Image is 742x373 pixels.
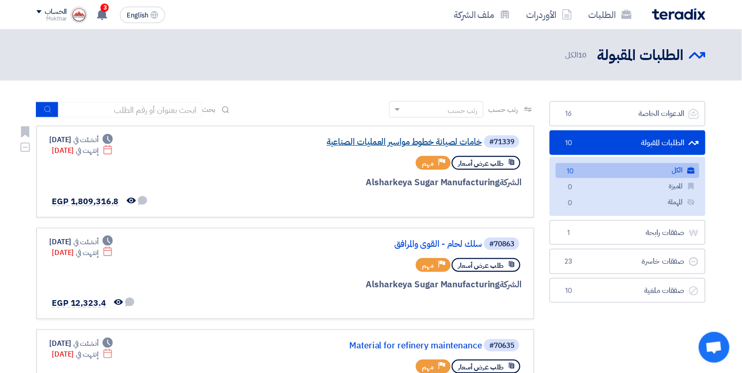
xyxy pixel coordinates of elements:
[202,104,215,115] span: بحث
[49,134,113,145] div: [DATE]
[489,104,518,115] span: رتب حسب
[597,46,684,66] h2: الطلبات المقبولة
[422,261,434,270] span: مهم
[580,3,640,27] a: الطلبات
[550,130,706,155] a: الطلبات المقبولة10
[699,332,730,363] div: Open chat
[101,4,109,12] span: 3
[550,249,706,274] a: صفقات خاسرة23
[652,8,706,20] img: Teradix logo
[49,338,113,349] div: [DATE]
[275,176,522,189] div: Alsharkeya Sugar Manufacturing
[73,338,98,349] span: أنشئت في
[76,145,98,156] span: إنتهت في
[52,247,113,258] div: [DATE]
[458,261,504,270] span: طلب عرض أسعار
[556,163,699,178] a: الكل
[76,349,98,360] span: إنتهت في
[36,16,67,22] div: Mokthar
[45,8,67,16] div: الحساب
[448,105,478,116] div: رتب حسب
[120,7,165,23] button: English
[73,134,98,145] span: أنشئت في
[564,166,576,177] span: 10
[58,102,202,117] input: ابحث بعنوان أو رقم الطلب
[458,159,504,168] span: طلب عرض أسعار
[52,195,119,208] span: EGP 1,809,316.8
[277,341,482,350] a: Material for refinery maintenance
[550,101,706,126] a: الدعوات الخاصة16
[446,3,518,27] a: ملف الشركة
[564,198,576,209] span: 0
[275,278,522,291] div: Alsharkeya Sugar Manufacturing
[563,257,575,267] span: 23
[550,220,706,245] a: صفقات رابحة1
[563,286,575,296] span: 10
[563,138,575,148] span: 10
[518,3,580,27] a: الأوردرات
[489,342,514,349] div: #70635
[422,362,434,372] span: مهم
[71,7,87,23] img: logo_1715669661184.jpg
[556,195,699,210] a: المهملة
[578,49,587,61] span: 10
[127,12,148,19] span: English
[458,362,504,372] span: طلب عرض أسعار
[277,138,482,147] a: خامات لصيانة خطوط مواسير العمليات الصناعية
[52,297,106,309] span: EGP 12,323.4
[563,109,575,119] span: 16
[564,182,576,193] span: 0
[556,179,699,194] a: المميزة
[49,237,113,247] div: [DATE]
[52,145,113,156] div: [DATE]
[489,241,514,248] div: #70863
[422,159,434,168] span: مهم
[566,49,589,61] span: الكل
[52,349,113,360] div: [DATE]
[489,139,514,146] div: #71339
[500,176,522,189] span: الشركة
[73,237,98,247] span: أنشئت في
[277,240,482,249] a: سلك لحام - القوي والمرافق
[76,247,98,258] span: إنتهت في
[550,278,706,303] a: صفقات ملغية10
[563,228,575,238] span: 1
[500,278,522,291] span: الشركة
